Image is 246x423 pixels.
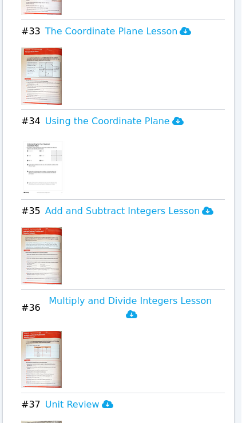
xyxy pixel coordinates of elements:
h3: The Coordinate Plane Lesson [45,25,192,38]
span: # 36 [21,301,41,315]
button: #34Using the Coordinate Plane [21,114,225,128]
h3: Unit Review [45,398,113,412]
span: # 37 [21,398,41,412]
span: # 34 [21,114,41,128]
img: Add and Subtract Integers Lesson [21,227,62,284]
span: # 35 [21,204,41,218]
button: #36Multiply and Divide Integers Lesson [21,294,225,322]
h3: Multiply and Divide Integers Lesson [45,294,216,322]
button: #35Add and Subtract Integers Lesson [21,204,225,218]
button: #37Unit Review [21,398,225,412]
img: The Coordinate Plane Lesson [21,48,62,105]
button: #33The Coordinate Plane Lesson [21,25,225,38]
h3: Add and Subtract Integers Lesson [45,204,214,218]
h3: Using the Coordinate Plane [45,114,184,128]
img: Multiply and Divide Integers Lesson [21,331,62,388]
span: # 33 [21,25,41,38]
img: Using the Coordinate Plane [21,137,65,195]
